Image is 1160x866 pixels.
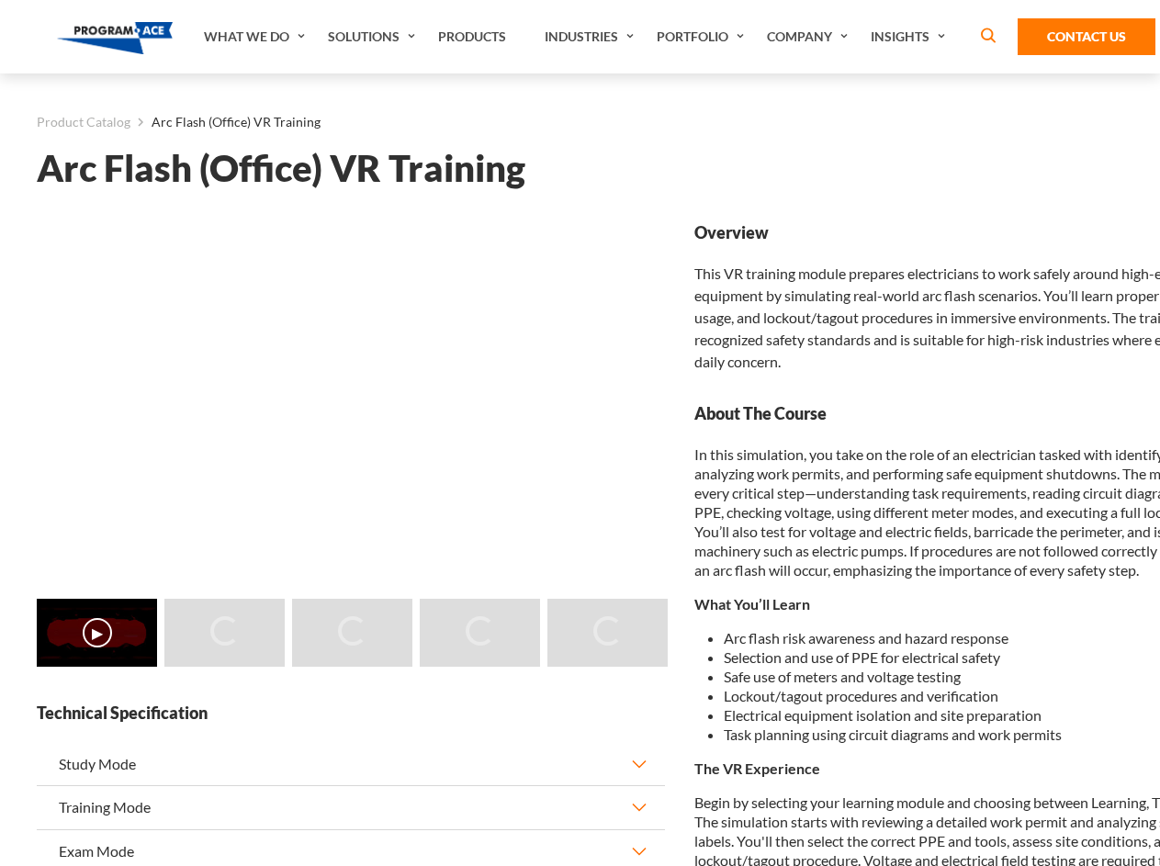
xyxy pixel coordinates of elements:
a: Contact Us [1018,18,1155,55]
button: Study Mode [37,743,665,785]
button: ▶ [83,618,112,647]
a: Product Catalog [37,110,130,134]
img: Program-Ace [57,22,174,54]
iframe: Arc Flash (Office) VR Training - Video 0 [37,221,665,575]
img: Arc Flash (Office) VR Training - Video 0 [37,599,157,667]
strong: Technical Specification [37,702,665,725]
button: Training Mode [37,786,665,828]
li: Arc Flash (Office) VR Training [130,110,321,134]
